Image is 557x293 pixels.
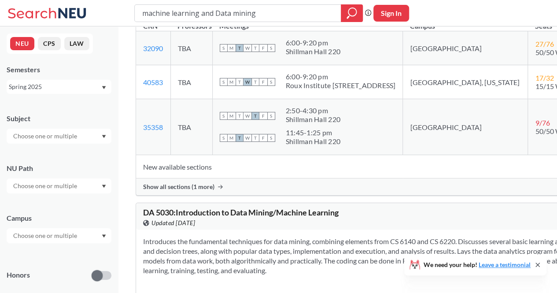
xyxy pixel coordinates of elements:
div: 6:00 - 9:20 pm [286,38,340,47]
span: M [228,112,236,120]
td: TBA [170,31,212,65]
div: Spring 2025 [9,82,101,92]
button: Sign In [373,5,409,22]
span: 17 / 32 [535,74,553,82]
input: Choose one or multiple [9,131,83,141]
span: W [243,112,251,120]
span: S [267,112,275,120]
div: Shillman Hall 220 [286,115,340,124]
div: Shillman Hall 220 [286,47,340,56]
div: Shillman Hall 220 [286,137,340,146]
span: W [243,134,251,142]
td: [GEOGRAPHIC_DATA] [403,99,528,155]
span: M [228,78,236,86]
svg: Dropdown arrow [102,234,106,238]
div: 2:50 - 4:30 pm [286,106,340,115]
input: Choose one or multiple [9,230,83,241]
span: S [220,112,228,120]
span: T [236,78,243,86]
span: T [251,44,259,52]
div: Subject [7,114,111,123]
button: NEU [10,37,34,50]
svg: Dropdown arrow [102,86,106,89]
div: 6:00 - 9:20 pm [286,72,396,81]
span: M [228,134,236,142]
span: T [251,134,259,142]
span: 9 / 76 [535,119,550,127]
span: S [267,134,275,142]
a: 40583 [143,78,163,86]
span: W [243,44,251,52]
span: M [228,44,236,52]
div: Dropdown arrow [7,178,111,193]
div: 11:45 - 1:25 pm [286,128,340,137]
span: S [267,78,275,86]
button: LAW [64,37,89,50]
span: F [259,78,267,86]
p: Honors [7,270,30,280]
td: [GEOGRAPHIC_DATA] [403,31,528,65]
td: TBA [170,99,212,155]
span: T [251,112,259,120]
a: Leave a testimonial [479,261,531,268]
span: S [220,78,228,86]
svg: Dropdown arrow [102,185,106,188]
span: S [220,44,228,52]
div: NU Path [7,163,111,173]
input: Class, professor, course number, "phrase" [141,6,335,21]
span: T [236,134,243,142]
svg: magnifying glass [347,7,357,19]
span: DA 5030 : Introduction to Data Mining/Machine Learning [143,208,339,217]
div: Dropdown arrow [7,228,111,243]
span: T [236,44,243,52]
div: Dropdown arrow [7,129,111,144]
button: CPS [38,37,61,50]
span: F [259,44,267,52]
span: 27 / 76 [535,40,553,48]
span: S [267,44,275,52]
div: Semesters [7,65,111,74]
a: 32090 [143,44,163,52]
span: T [251,78,259,86]
div: Roux Institute [STREET_ADDRESS] [286,81,396,90]
td: TBA [170,65,212,99]
svg: Dropdown arrow [102,135,106,138]
div: Spring 2025Dropdown arrow [7,80,111,94]
span: We need your help! [424,262,531,268]
div: magnifying glass [341,4,363,22]
input: Choose one or multiple [9,181,83,191]
td: [GEOGRAPHIC_DATA], [US_STATE] [403,65,528,99]
span: Show all sections (1 more) [143,183,214,191]
span: W [243,78,251,86]
a: 35358 [143,123,163,131]
span: S [220,134,228,142]
span: F [259,134,267,142]
span: Updated [DATE] [151,218,195,228]
span: T [236,112,243,120]
span: F [259,112,267,120]
div: Campus [7,213,111,223]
